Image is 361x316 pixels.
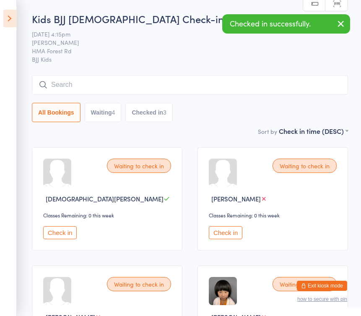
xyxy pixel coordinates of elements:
span: [PERSON_NAME] [32,38,335,47]
div: Check in time (DESC) [279,126,348,136]
span: HMA Forest Rd [32,47,335,55]
span: BJJ Kids [32,55,348,63]
div: 4 [112,109,115,116]
button: Check in [43,226,77,239]
button: Exit kiosk mode [297,281,347,291]
div: Classes Remaining: 0 this week [209,212,339,219]
div: Classes Remaining: 0 this week [43,212,174,219]
button: Check in [209,226,242,239]
div: Waiting to check in [107,159,171,173]
h2: Kids BJJ [DEMOGRAPHIC_DATA] Check-in [32,12,348,26]
div: Waiting to check in [273,277,337,291]
button: Waiting4 [85,103,122,122]
button: Checked in3 [125,103,173,122]
span: [DATE] 4:15pm [32,30,335,38]
span: [DEMOGRAPHIC_DATA][PERSON_NAME] [46,194,164,203]
div: 3 [163,109,166,116]
img: image1721111867.png [209,277,237,305]
div: Checked in successfully. [222,14,350,34]
input: Search [32,75,348,94]
button: All Bookings [32,103,81,122]
div: Waiting to check in [273,159,337,173]
label: Sort by [258,127,277,136]
div: Waiting to check in [107,277,171,291]
span: [PERSON_NAME] [211,194,261,203]
button: how to secure with pin [297,296,347,302]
